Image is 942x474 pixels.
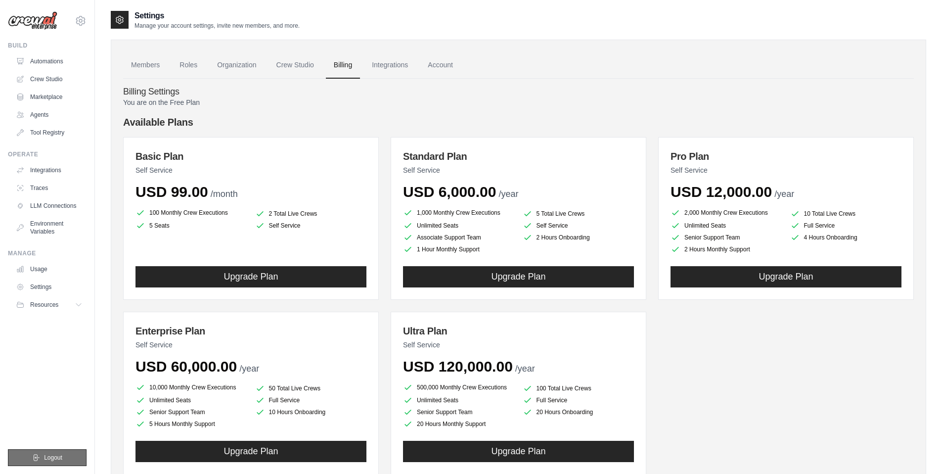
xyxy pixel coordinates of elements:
li: 100 Total Live Crews [523,383,634,393]
span: /year [515,364,535,374]
span: Logout [44,454,62,462]
li: Senior Support Team [403,407,515,417]
h4: Billing Settings [123,87,914,97]
a: Crew Studio [12,71,87,87]
span: /month [211,189,238,199]
li: 2 Total Live Crews [255,209,367,219]
li: Unlimited Seats [135,395,247,405]
div: Build [8,42,87,49]
p: Self Service [403,340,634,350]
li: 2,000 Monthly Crew Executions [671,207,782,219]
div: Operate [8,150,87,158]
li: 5 Total Live Crews [523,209,634,219]
a: Tool Registry [12,125,87,141]
img: Logo [8,11,57,30]
iframe: Chat Widget [893,427,942,474]
li: Self Service [255,221,367,231]
a: Organization [209,52,264,79]
div: Manage [8,249,87,257]
li: Associate Support Team [403,233,515,242]
p: Manage your account settings, invite new members, and more. [135,22,300,30]
li: 50 Total Live Crews [255,383,367,393]
li: Full Service [790,221,902,231]
a: Environment Variables [12,216,87,239]
span: USD 12,000.00 [671,184,772,200]
a: Members [123,52,168,79]
a: Traces [12,180,87,196]
p: Self Service [403,165,634,175]
button: Upgrade Plan [671,266,901,287]
span: Resources [30,301,58,309]
a: Integrations [12,162,87,178]
li: 10 Hours Onboarding [255,407,367,417]
li: Senior Support Team [671,233,782,242]
li: 10,000 Monthly Crew Executions [135,381,247,393]
span: USD 60,000.00 [135,358,237,375]
a: Integrations [364,52,416,79]
li: 5 Seats [135,221,247,231]
li: Unlimited Seats [671,221,782,231]
h2: Settings [135,10,300,22]
li: Self Service [523,221,634,231]
li: 4 Hours Onboarding [790,233,902,242]
button: Upgrade Plan [403,266,634,287]
a: Usage [12,261,87,277]
a: Billing [326,52,360,79]
a: Account [420,52,461,79]
li: 2 Hours Onboarding [523,233,634,242]
h3: Ultra Plan [403,324,634,338]
li: 20 Hours Monthly Support [403,419,515,429]
li: Full Service [523,395,634,405]
span: /year [239,364,259,374]
h4: Available Plans [123,115,914,129]
button: Upgrade Plan [403,441,634,462]
a: Agents [12,107,87,123]
button: Upgrade Plan [135,266,366,287]
li: 500,000 Monthly Crew Executions [403,381,515,393]
span: USD 120,000.00 [403,358,513,375]
button: Resources [12,297,87,313]
li: Unlimited Seats [403,395,515,405]
p: Self Service [671,165,901,175]
h3: Enterprise Plan [135,324,366,338]
a: Crew Studio [269,52,322,79]
li: 1 Hour Monthly Support [403,244,515,254]
a: LLM Connections [12,198,87,214]
span: USD 99.00 [135,184,208,200]
a: Settings [12,279,87,295]
h3: Standard Plan [403,149,634,163]
li: 2 Hours Monthly Support [671,244,782,254]
p: Self Service [135,165,366,175]
span: /year [774,189,794,199]
li: 5 Hours Monthly Support [135,419,247,429]
a: Roles [172,52,205,79]
button: Upgrade Plan [135,441,366,462]
span: /year [498,189,518,199]
span: USD 6,000.00 [403,184,496,200]
p: Self Service [135,340,366,350]
a: Marketplace [12,89,87,105]
a: Automations [12,53,87,69]
li: Full Service [255,395,367,405]
p: You are on the Free Plan [123,97,914,107]
li: 10 Total Live Crews [790,209,902,219]
button: Logout [8,449,87,466]
li: 100 Monthly Crew Executions [135,207,247,219]
li: Unlimited Seats [403,221,515,231]
h3: Pro Plan [671,149,901,163]
li: 1,000 Monthly Crew Executions [403,207,515,219]
li: Senior Support Team [135,407,247,417]
h3: Basic Plan [135,149,366,163]
li: 20 Hours Onboarding [523,407,634,417]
